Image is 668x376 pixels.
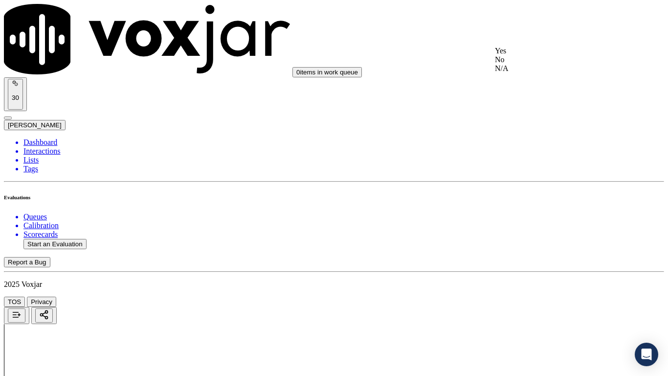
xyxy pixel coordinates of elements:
[23,239,87,249] button: Start an Evaluation
[23,156,664,164] a: Lists
[635,343,658,366] div: Open Intercom Messenger
[23,147,664,156] a: Interactions
[23,212,664,221] a: Queues
[12,94,19,101] p: 30
[23,230,664,239] a: Scorecards
[4,77,27,111] button: 30
[4,194,664,200] h6: Evaluations
[4,257,50,267] button: Report a Bug
[4,297,25,307] button: TOS
[23,164,664,173] a: Tags
[8,121,62,129] span: [PERSON_NAME]
[4,280,664,289] p: 2025 Voxjar
[8,79,23,110] button: 30
[495,55,619,64] div: No
[4,4,290,74] img: voxjar logo
[495,64,619,73] div: N/A
[23,138,664,147] a: Dashboard
[4,120,66,130] button: [PERSON_NAME]
[292,67,362,77] button: 0items in work queue
[23,221,664,230] a: Calibration
[27,297,56,307] button: Privacy
[495,47,619,55] div: Yes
